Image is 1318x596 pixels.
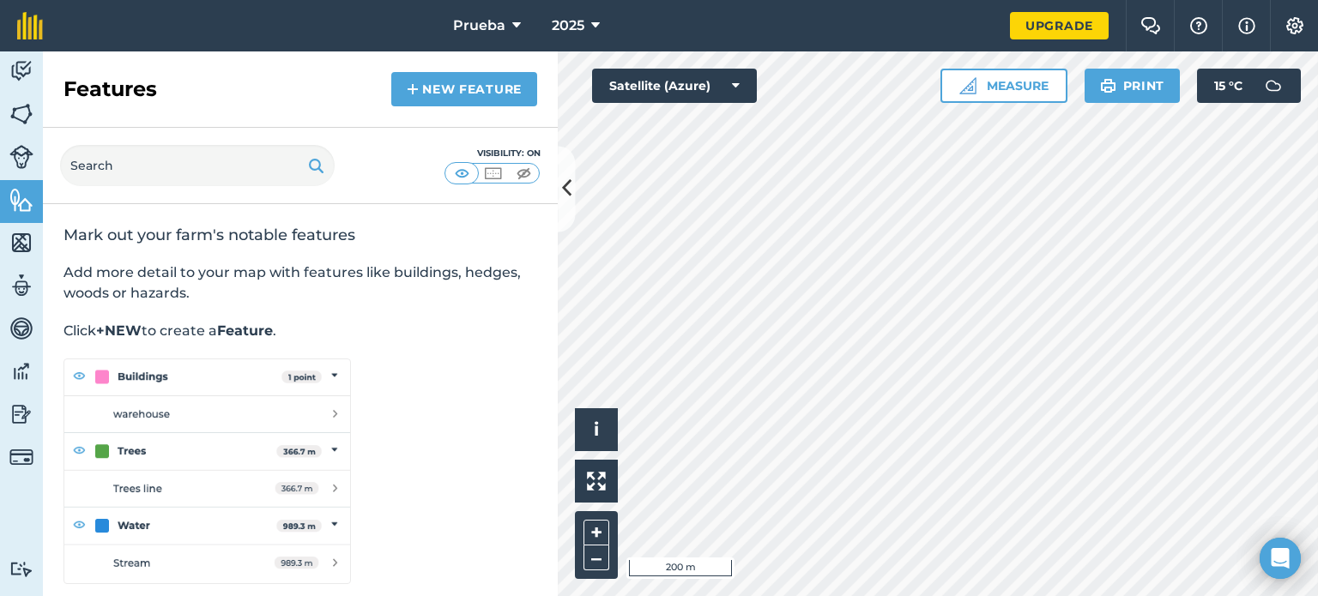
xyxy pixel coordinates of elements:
[583,545,609,570] button: –
[1188,17,1209,34] img: A question mark icon
[9,230,33,256] img: svg+xml;base64,PHN2ZyB4bWxucz0iaHR0cDovL3d3dy53My5vcmcvMjAwMC9zdmciIHdpZHRoPSI1NiIgaGVpZ2h0PSI2MC...
[1140,17,1161,34] img: Two speech bubbles overlapping with the left bubble in the forefront
[940,69,1067,103] button: Measure
[552,15,584,36] span: 2025
[96,322,142,339] strong: +NEW
[594,418,599,440] span: i
[63,75,157,103] h2: Features
[1010,12,1109,39] a: Upgrade
[482,165,504,182] img: svg+xml;base64,PHN2ZyB4bWxucz0iaHR0cDovL3d3dy53My5vcmcvMjAwMC9zdmciIHdpZHRoPSI1MCIgaGVpZ2h0PSI0MC...
[1285,17,1305,34] img: A cog icon
[9,401,33,427] img: svg+xml;base64,PD94bWwgdmVyc2lvbj0iMS4wIiBlbmNvZGluZz0idXRmLTgiPz4KPCEtLSBHZW5lcmF0b3I6IEFkb2JlIE...
[17,12,43,39] img: fieldmargin Logo
[217,322,273,339] strong: Feature
[587,472,606,491] img: Four arrows, one pointing top left, one top right, one bottom right and the last bottom left
[9,101,33,127] img: svg+xml;base64,PHN2ZyB4bWxucz0iaHR0cDovL3d3dy53My5vcmcvMjAwMC9zdmciIHdpZHRoPSI1NiIgaGVpZ2h0PSI2MC...
[1238,15,1255,36] img: svg+xml;base64,PHN2ZyB4bWxucz0iaHR0cDovL3d3dy53My5vcmcvMjAwMC9zdmciIHdpZHRoPSIxNyIgaGVpZ2h0PSIxNy...
[1260,538,1301,579] div: Open Intercom Messenger
[1085,69,1181,103] button: Print
[308,155,324,176] img: svg+xml;base64,PHN2ZyB4bWxucz0iaHR0cDovL3d3dy53My5vcmcvMjAwMC9zdmciIHdpZHRoPSIxOSIgaGVpZ2h0PSIyNC...
[9,445,33,469] img: svg+xml;base64,PD94bWwgdmVyc2lvbj0iMS4wIiBlbmNvZGluZz0idXRmLTgiPz4KPCEtLSBHZW5lcmF0b3I6IEFkb2JlIE...
[9,187,33,213] img: svg+xml;base64,PHN2ZyB4bWxucz0iaHR0cDovL3d3dy53My5vcmcvMjAwMC9zdmciIHdpZHRoPSI1NiIgaGVpZ2h0PSI2MC...
[583,520,609,545] button: +
[407,79,419,99] img: svg+xml;base64,PHN2ZyB4bWxucz0iaHR0cDovL3d3dy53My5vcmcvMjAwMC9zdmciIHdpZHRoPSIxNCIgaGVpZ2h0PSIyNC...
[63,321,537,341] p: Click to create a .
[391,72,537,106] a: New feature
[575,408,618,451] button: i
[9,58,33,84] img: svg+xml;base64,PD94bWwgdmVyc2lvbj0iMS4wIiBlbmNvZGluZz0idXRmLTgiPz4KPCEtLSBHZW5lcmF0b3I6IEFkb2JlIE...
[451,165,473,182] img: svg+xml;base64,PHN2ZyB4bWxucz0iaHR0cDovL3d3dy53My5vcmcvMjAwMC9zdmciIHdpZHRoPSI1MCIgaGVpZ2h0PSI0MC...
[1214,69,1242,103] span: 15 ° C
[9,561,33,577] img: svg+xml;base64,PD94bWwgdmVyc2lvbj0iMS4wIiBlbmNvZGluZz0idXRmLTgiPz4KPCEtLSBHZW5lcmF0b3I6IEFkb2JlIE...
[9,358,33,384] img: svg+xml;base64,PD94bWwgdmVyc2lvbj0iMS4wIiBlbmNvZGluZz0idXRmLTgiPz4KPCEtLSBHZW5lcmF0b3I6IEFkb2JlIE...
[444,147,541,160] div: Visibility: On
[453,15,505,36] span: Prueba
[1197,69,1301,103] button: 15 °C
[513,165,535,182] img: svg+xml;base64,PHN2ZyB4bWxucz0iaHR0cDovL3d3dy53My5vcmcvMjAwMC9zdmciIHdpZHRoPSI1MCIgaGVpZ2h0PSI0MC...
[9,273,33,298] img: svg+xml;base64,PD94bWwgdmVyc2lvbj0iMS4wIiBlbmNvZGluZz0idXRmLTgiPz4KPCEtLSBHZW5lcmF0b3I6IEFkb2JlIE...
[60,145,335,186] input: Search
[959,77,976,94] img: Ruler icon
[9,316,33,341] img: svg+xml;base64,PD94bWwgdmVyc2lvbj0iMS4wIiBlbmNvZGluZz0idXRmLTgiPz4KPCEtLSBHZW5lcmF0b3I6IEFkb2JlIE...
[1256,69,1291,103] img: svg+xml;base64,PD94bWwgdmVyc2lvbj0iMS4wIiBlbmNvZGluZz0idXRmLTgiPz4KPCEtLSBHZW5lcmF0b3I6IEFkb2JlIE...
[1100,75,1116,96] img: svg+xml;base64,PHN2ZyB4bWxucz0iaHR0cDovL3d3dy53My5vcmcvMjAwMC9zdmciIHdpZHRoPSIxOSIgaGVpZ2h0PSIyNC...
[592,69,757,103] button: Satellite (Azure)
[63,225,537,245] h2: Mark out your farm's notable features
[63,262,537,304] p: Add more detail to your map with features like buildings, hedges, woods or hazards.
[9,145,33,169] img: svg+xml;base64,PD94bWwgdmVyc2lvbj0iMS4wIiBlbmNvZGluZz0idXRmLTgiPz4KPCEtLSBHZW5lcmF0b3I6IEFkb2JlIE...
